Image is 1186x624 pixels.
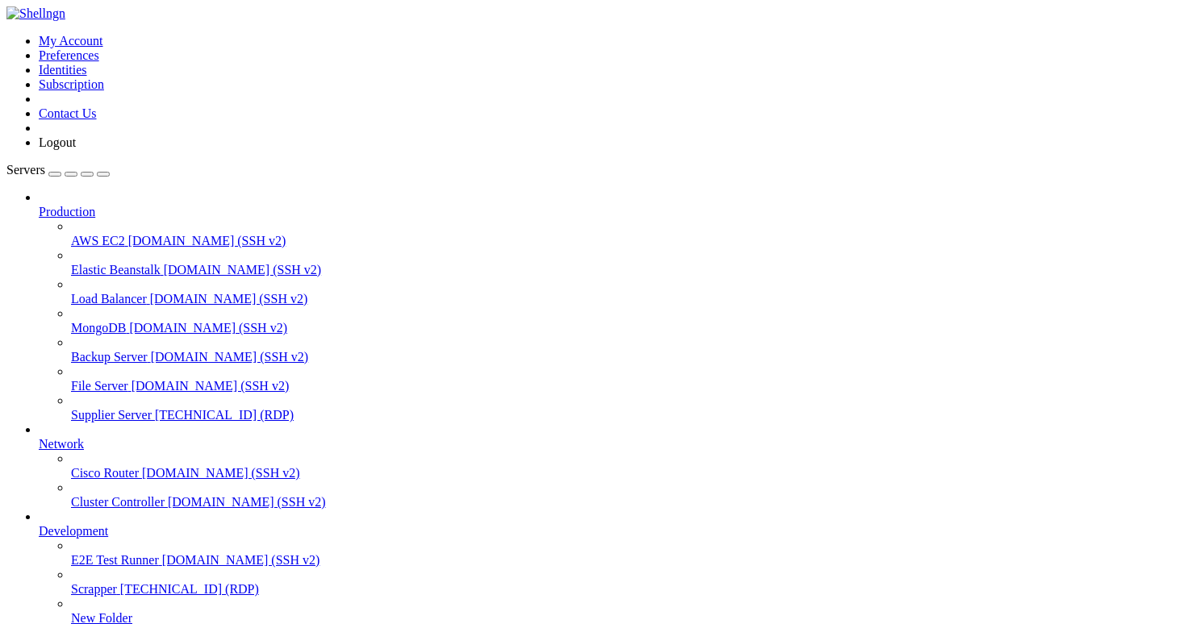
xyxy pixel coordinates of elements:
li: File Server [DOMAIN_NAME] (SSH v2) [71,364,1180,393]
span: [DOMAIN_NAME] (SSH v2) [129,321,287,335]
span: Cluster Controller [71,495,165,509]
span: [DOMAIN_NAME] (SSH v2) [132,379,290,393]
a: Cisco Router [DOMAIN_NAME] (SSH v2) [71,466,1180,480]
a: Cluster Controller [DOMAIN_NAME] (SSH v2) [71,495,1180,510]
li: Scrapper [TECHNICAL_ID] (RDP) [71,568,1180,597]
span: [TECHNICAL_ID] (RDP) [155,408,294,422]
span: Development [39,524,108,538]
a: Scrapper [TECHNICAL_ID] (RDP) [71,582,1180,597]
li: Cisco Router [DOMAIN_NAME] (SSH v2) [71,451,1180,480]
li: Production [39,190,1180,422]
li: Backup Server [DOMAIN_NAME] (SSH v2) [71,335,1180,364]
li: E2E Test Runner [DOMAIN_NAME] (SSH v2) [71,539,1180,568]
span: [DOMAIN_NAME] (SSH v2) [150,292,308,306]
span: [TECHNICAL_ID] (RDP) [120,582,259,596]
a: Elastic Beanstalk [DOMAIN_NAME] (SSH v2) [71,263,1180,277]
span: E2E Test Runner [71,553,159,567]
span: File Server [71,379,128,393]
li: Network [39,422,1180,510]
span: [DOMAIN_NAME] (SSH v2) [128,234,286,248]
a: Identities [39,63,87,77]
a: MongoDB [DOMAIN_NAME] (SSH v2) [71,321,1180,335]
a: AWS EC2 [DOMAIN_NAME] (SSH v2) [71,234,1180,248]
li: Elastic Beanstalk [DOMAIN_NAME] (SSH v2) [71,248,1180,277]
a: My Account [39,34,103,48]
span: Supplier Server [71,408,152,422]
span: Load Balancer [71,292,147,306]
a: Supplier Server [TECHNICAL_ID] (RDP) [71,408,1180,422]
span: [DOMAIN_NAME] (SSH v2) [151,350,309,364]
li: Supplier Server [TECHNICAL_ID] (RDP) [71,393,1180,422]
a: E2E Test Runner [DOMAIN_NAME] (SSH v2) [71,553,1180,568]
a: Logout [39,135,76,149]
span: AWS EC2 [71,234,125,248]
span: Cisco Router [71,466,139,480]
img: Shellngn [6,6,65,21]
span: Backup Server [71,350,148,364]
span: [DOMAIN_NAME] (SSH v2) [162,553,320,567]
span: Servers [6,163,45,177]
span: Elastic Beanstalk [71,263,161,277]
a: File Server [DOMAIN_NAME] (SSH v2) [71,379,1180,393]
a: Network [39,437,1180,451]
a: Preferences [39,48,99,62]
li: AWS EC2 [DOMAIN_NAME] (SSH v2) [71,219,1180,248]
a: Load Balancer [DOMAIN_NAME] (SSH v2) [71,292,1180,306]
a: Subscription [39,77,104,91]
a: Production [39,205,1180,219]
a: Backup Server [DOMAIN_NAME] (SSH v2) [71,350,1180,364]
li: Load Balancer [DOMAIN_NAME] (SSH v2) [71,277,1180,306]
span: [DOMAIN_NAME] (SSH v2) [142,466,300,480]
a: Contact Us [39,106,97,120]
span: [DOMAIN_NAME] (SSH v2) [168,495,326,509]
span: MongoDB [71,321,126,335]
li: Cluster Controller [DOMAIN_NAME] (SSH v2) [71,480,1180,510]
a: Development [39,524,1180,539]
span: [DOMAIN_NAME] (SSH v2) [164,263,322,277]
span: Network [39,437,84,451]
a: Servers [6,163,110,177]
span: Scrapper [71,582,117,596]
span: Production [39,205,95,218]
li: MongoDB [DOMAIN_NAME] (SSH v2) [71,306,1180,335]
